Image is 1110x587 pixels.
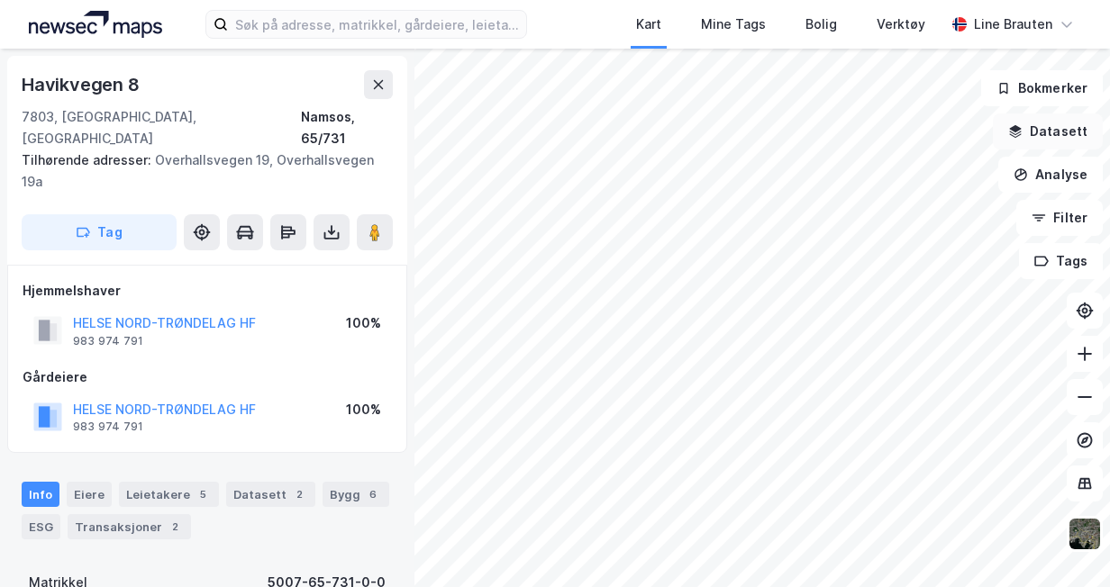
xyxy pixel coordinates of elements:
[29,11,162,38] img: logo.a4113a55bc3d86da70a041830d287a7e.svg
[993,113,1103,149] button: Datasett
[22,514,60,539] div: ESG
[166,518,184,536] div: 2
[301,106,393,149] div: Namsos, 65/731
[22,152,155,167] span: Tilhørende adresser:
[1019,243,1103,279] button: Tags
[194,485,212,503] div: 5
[323,482,389,507] div: Bygg
[228,11,525,38] input: Søk på adresse, matrikkel, gårdeiere, leietakere eller personer
[290,485,308,503] div: 2
[73,334,143,348] div: 983 974 791
[998,157,1103,193] button: Analyse
[22,70,143,99] div: Havikvegen 8
[22,149,378,193] div: Overhallsvegen 19, Overhallsvegen 19a
[364,485,382,503] div: 6
[226,482,315,507] div: Datasett
[1020,501,1110,587] iframe: Chat Widget
[22,482,59,507] div: Info
[701,14,766,35] div: Mine Tags
[877,14,925,35] div: Verktøy
[119,482,219,507] div: Leietakere
[23,280,392,302] div: Hjemmelshaver
[636,14,661,35] div: Kart
[67,482,112,507] div: Eiere
[346,312,381,334] div: 100%
[974,14,1052,35] div: Line Brauten
[22,214,177,250] button: Tag
[1020,501,1110,587] div: Kontrollprogram for chat
[805,14,837,35] div: Bolig
[346,399,381,420] div: 100%
[73,420,143,434] div: 983 974 791
[23,366,392,388] div: Gårdeiere
[981,70,1103,106] button: Bokmerker
[1016,200,1103,236] button: Filter
[22,106,301,149] div: 7803, [GEOGRAPHIC_DATA], [GEOGRAPHIC_DATA]
[68,514,191,539] div: Transaksjoner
